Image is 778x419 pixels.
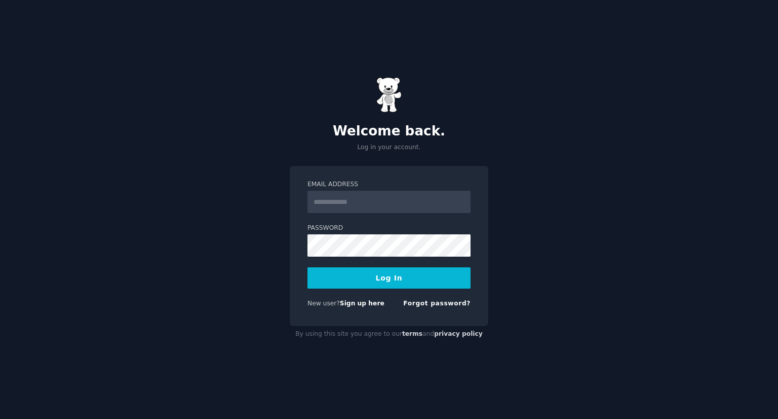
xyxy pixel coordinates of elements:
a: Sign up here [340,300,384,307]
h2: Welcome back. [290,123,488,139]
label: Password [307,224,471,233]
a: privacy policy [434,330,483,337]
span: New user? [307,300,340,307]
button: Log In [307,267,471,289]
label: Email Address [307,180,471,189]
div: By using this site you agree to our and [290,326,488,342]
p: Log in your account. [290,143,488,152]
img: Gummy Bear [376,77,402,113]
a: Forgot password? [403,300,471,307]
a: terms [402,330,422,337]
